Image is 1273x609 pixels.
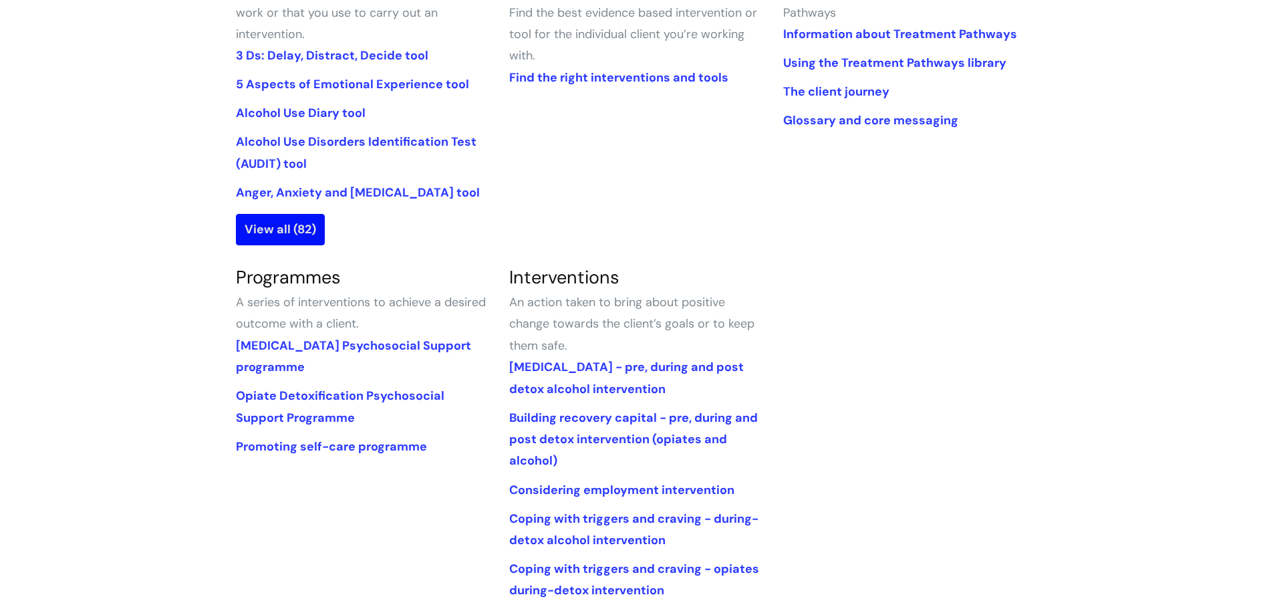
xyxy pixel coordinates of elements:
span: A series of interventions to achieve a desired outcome with a client. [236,294,486,332]
a: [MEDICAL_DATA] - pre, during and post detox alcohol intervention [509,359,744,396]
a: Anger, Anxiety and [MEDICAL_DATA] tool [236,185,480,201]
span: An action taken to bring about positive change towards the client’s goals or to keep them safe. [509,294,754,354]
span: Find the best evidence based intervention or tool for the individual client you’re working with. [509,5,757,64]
a: Building recovery capital - pre, during and post detox intervention (opiates and alcohol) [509,410,758,469]
a: Considering employment intervention [509,482,734,498]
a: [MEDICAL_DATA] Psychosocial Support programme [236,338,471,375]
a: Using the Treatment Pathways library [783,55,1006,71]
a: Interventions [509,265,619,289]
a: Alcohol Use Disorders Identification Test (AUDIT) tool [236,134,476,171]
a: Opiate Detoxification Psychosocial Support Programme [236,388,444,425]
a: Coping with triggers and craving - opiates during-detox intervention [509,561,759,598]
a: Information about Treatment Pathways [783,26,1017,42]
a: Glossary and core messaging [783,112,958,128]
a: Alcohol Use Diary tool [236,105,366,121]
a: Find the right interventions and tools [509,70,728,86]
a: The client journey [783,84,889,100]
a: 5 Aspects of Emotional Experience tool [236,76,469,92]
a: Promoting self-care programme [236,439,427,455]
a: Coping with triggers and craving - during-detox alcohol intervention [509,511,758,548]
a: View all (82) [236,214,325,245]
a: Programmes [236,265,341,289]
a: 3 Ds: Delay, Distract, Decide tool [236,47,428,64]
